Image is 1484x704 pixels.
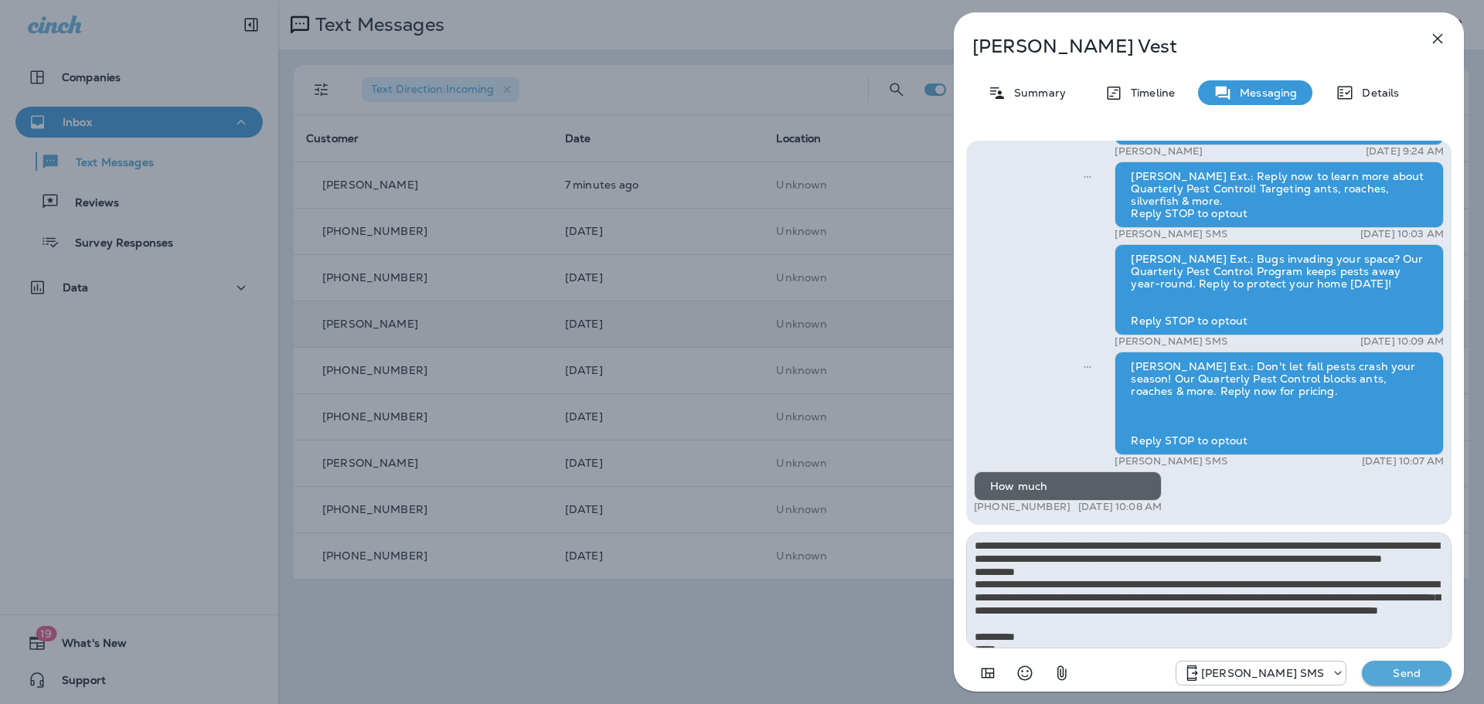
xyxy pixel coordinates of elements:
[972,36,1394,57] p: [PERSON_NAME] Vest
[1115,228,1227,240] p: [PERSON_NAME] SMS
[1115,162,1444,228] div: [PERSON_NAME] Ext.: Reply now to learn more about Quarterly Pest Control! Targeting ants, roaches...
[1360,335,1444,348] p: [DATE] 10:09 AM
[1115,244,1444,335] div: [PERSON_NAME] Ext.: Bugs invading your space? Our Quarterly Pest Control Program keeps pests away...
[1006,87,1066,99] p: Summary
[1354,87,1399,99] p: Details
[1115,145,1203,158] p: [PERSON_NAME]
[1374,666,1439,680] p: Send
[1009,658,1040,689] button: Select an emoji
[974,471,1162,501] div: How much
[1362,455,1444,468] p: [DATE] 10:07 AM
[1078,501,1162,513] p: [DATE] 10:08 AM
[1115,352,1444,455] div: [PERSON_NAME] Ext.: Don't let fall pests crash your season! Our Quarterly Pest Control blocks ant...
[1115,455,1227,468] p: [PERSON_NAME] SMS
[1084,359,1091,372] span: Sent
[974,501,1070,513] p: [PHONE_NUMBER]
[1360,228,1444,240] p: [DATE] 10:03 AM
[1366,145,1444,158] p: [DATE] 9:24 AM
[1201,667,1324,679] p: [PERSON_NAME] SMS
[1123,87,1175,99] p: Timeline
[1115,335,1227,348] p: [PERSON_NAME] SMS
[1084,168,1091,182] span: Sent
[1176,664,1346,682] div: +1 (757) 760-3335
[972,658,1003,689] button: Add in a premade template
[1362,661,1452,685] button: Send
[1232,87,1297,99] p: Messaging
